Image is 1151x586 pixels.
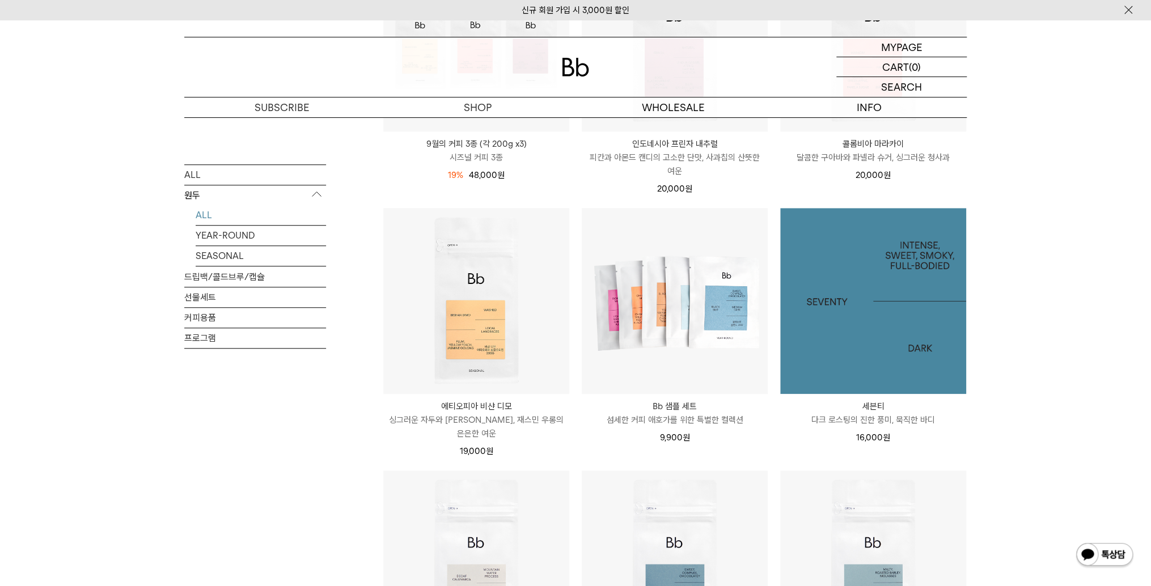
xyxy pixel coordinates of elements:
[780,208,966,394] img: 1000000256_add2_011.jpg
[383,400,569,440] a: 에티오피아 비샨 디모 싱그러운 자두와 [PERSON_NAME], 재스민 우롱의 은은한 여운
[883,432,890,443] span: 원
[836,57,967,77] a: CART (0)
[881,77,922,97] p: SEARCH
[780,137,966,164] a: 콜롬비아 마라카이 달콤한 구아바와 파넬라 슈거, 싱그러운 청사과
[575,97,771,117] p: WHOLESALE
[184,308,326,328] a: 커피용품
[883,170,891,180] span: 원
[522,5,629,15] a: 신규 회원 가입 시 3,000원 할인
[184,165,326,185] a: ALL
[780,208,966,394] a: 세븐티
[486,446,493,456] span: 원
[582,400,768,427] a: Bb 샘플 세트 섬세한 커피 애호가를 위한 특별한 컬렉션
[184,328,326,348] a: 프로그램
[780,413,966,427] p: 다크 로스팅의 진한 풍미, 묵직한 바디
[448,168,463,182] div: 19%
[497,170,505,180] span: 원
[685,184,692,194] span: 원
[660,432,690,443] span: 9,900
[383,137,569,151] p: 9월의 커피 3종 (각 200g x3)
[780,400,966,427] a: 세븐티 다크 로스팅의 진한 풍미, 묵직한 바디
[196,246,326,266] a: SEASONAL
[383,208,569,394] img: 에티오피아 비샨 디모
[882,57,909,77] p: CART
[582,400,768,413] p: Bb 샘플 세트
[856,170,891,180] span: 20,000
[582,137,768,178] a: 인도네시아 프린자 내추럴 피칸과 아몬드 캔디의 고소한 단맛, 사과칩의 산뜻한 여운
[562,58,589,77] img: 로고
[196,205,326,225] a: ALL
[582,137,768,151] p: 인도네시아 프린자 내추럴
[184,185,326,206] p: 원두
[780,400,966,413] p: 세븐티
[184,97,380,117] a: SUBSCRIBE
[582,208,768,394] img: Bb 샘플 세트
[771,97,967,117] p: INFO
[881,37,923,57] p: MYPAGE
[469,170,505,180] span: 48,000
[683,432,690,443] span: 원
[383,151,569,164] p: 시즈널 커피 3종
[380,97,575,117] a: SHOP
[582,413,768,427] p: 섬세한 커피 애호가를 위한 특별한 컬렉션
[856,432,890,443] span: 16,000
[383,400,569,413] p: 에티오피아 비샨 디모
[184,267,326,287] a: 드립백/콜드브루/캡슐
[383,413,569,440] p: 싱그러운 자두와 [PERSON_NAME], 재스민 우롱의 은은한 여운
[582,151,768,178] p: 피칸과 아몬드 캔디의 고소한 단맛, 사과칩의 산뜻한 여운
[1075,542,1134,569] img: 카카오톡 채널 1:1 채팅 버튼
[657,184,692,194] span: 20,000
[780,137,966,151] p: 콜롬비아 마라카이
[196,226,326,245] a: YEAR-ROUND
[184,287,326,307] a: 선물세트
[836,37,967,57] a: MYPAGE
[909,57,921,77] p: (0)
[780,151,966,164] p: 달콤한 구아바와 파넬라 슈거, 싱그러운 청사과
[460,446,493,456] span: 19,000
[383,137,569,164] a: 9월의 커피 3종 (각 200g x3) 시즈널 커피 3종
